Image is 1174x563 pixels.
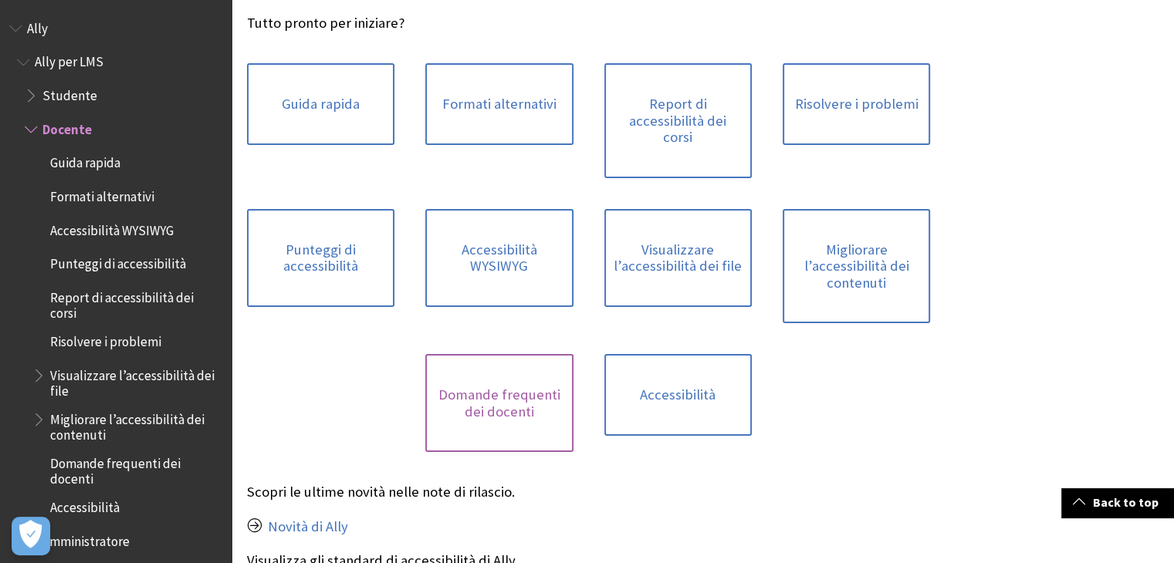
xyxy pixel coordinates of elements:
[604,63,752,178] a: Report di accessibilità dei corsi
[247,63,394,145] a: Guida rapida
[247,482,930,502] p: Scopri le ultime novità nelle note di rilascio.
[50,150,120,171] span: Guida rapida
[50,494,120,515] span: Accessibilità
[27,15,48,36] span: Ally
[247,209,394,307] a: Punteggi di accessibilità
[42,83,97,103] span: Studente
[42,528,130,549] span: Amministratore
[604,209,752,307] a: Visualizzare l’accessibilità dei file
[268,517,348,536] a: Novità di Ally
[50,362,221,399] span: Visualizzare l’accessibilità dei file
[42,116,92,137] span: Docente
[50,251,186,272] span: Punteggi di accessibilità
[425,354,573,452] a: Domande frequenti dei docenti
[247,13,930,33] p: Tutto pronto per iniziare?
[425,209,573,307] a: Accessibilità WYSIWYG
[604,354,752,436] a: Accessibilità
[50,184,154,204] span: Formati alternativi
[425,63,573,145] a: Formati alternativi
[50,217,174,238] span: Accessibilità WYSIWYG
[12,517,50,555] button: Apri preferenze
[783,209,930,324] a: Migliorare l’accessibilità dei contenuti
[783,63,930,145] a: Risolvere i problemi
[35,49,103,70] span: Ally per LMS
[50,450,221,487] span: Domande frequenti dei docenti
[50,329,161,349] span: Risolvere i problemi
[50,406,221,443] span: Migliorare l’accessibilità dei contenuti
[50,285,221,321] span: Report di accessibilità dei corsi
[1061,488,1174,517] a: Back to top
